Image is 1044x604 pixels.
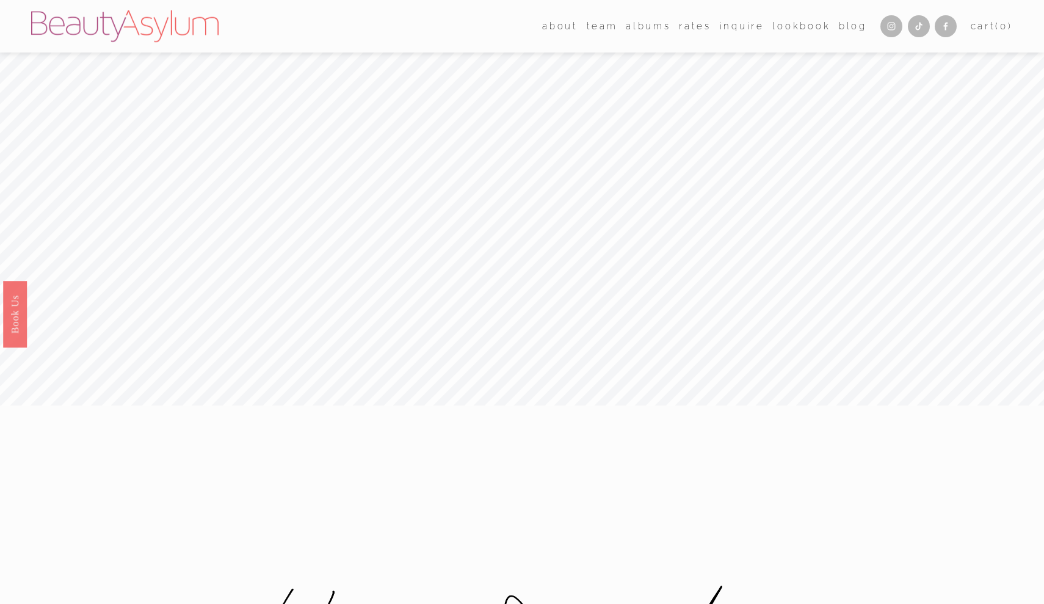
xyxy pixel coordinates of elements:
[3,280,27,347] a: Book Us
[772,17,830,35] a: Lookbook
[31,10,219,42] img: Beauty Asylum | Bridal Hair &amp; Makeup Charlotte &amp; Atlanta
[542,17,578,35] a: folder dropdown
[971,18,1013,35] a: 0 items in cart
[1000,21,1008,31] span: 0
[908,15,930,37] a: TikTok
[542,18,578,35] span: about
[626,17,670,35] a: albums
[679,17,711,35] a: Rates
[995,21,1012,31] span: ( )
[839,17,867,35] a: Blog
[720,17,764,35] a: Inquire
[880,15,902,37] a: Instagram
[587,17,618,35] a: folder dropdown
[935,15,957,37] a: Facebook
[587,18,618,35] span: team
